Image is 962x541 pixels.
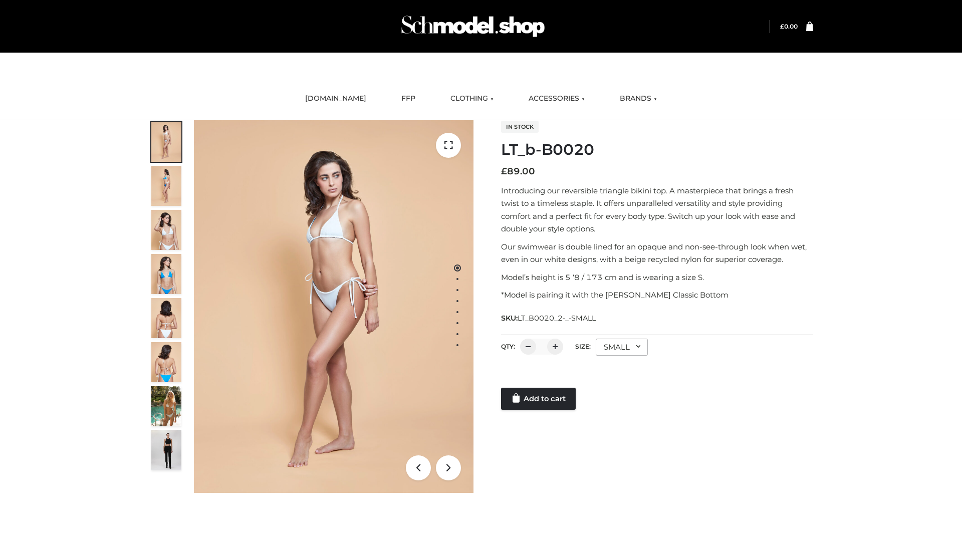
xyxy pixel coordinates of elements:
p: *Model is pairing it with the [PERSON_NAME] Classic Bottom [501,289,813,302]
a: ACCESSORIES [521,88,592,110]
p: Introducing our reversible triangle bikini top. A masterpiece that brings a fresh twist to a time... [501,184,813,235]
bdi: 0.00 [780,23,798,30]
span: £ [501,166,507,177]
p: Our swimwear is double lined for an opaque and non-see-through look when wet, even in our white d... [501,240,813,266]
a: [DOMAIN_NAME] [298,88,374,110]
span: In stock [501,121,539,133]
label: Size: [575,343,591,350]
img: ArielClassicBikiniTop_CloudNine_AzureSky_OW114ECO_1-scaled.jpg [151,122,181,162]
span: LT_B0020_2-_-SMALL [518,314,596,323]
a: £0.00 [780,23,798,30]
a: CLOTHING [443,88,501,110]
bdi: 89.00 [501,166,535,177]
img: Arieltop_CloudNine_AzureSky2.jpg [151,386,181,426]
img: ArielClassicBikiniTop_CloudNine_AzureSky_OW114ECO_1 [194,120,473,493]
img: ArielClassicBikiniTop_CloudNine_AzureSky_OW114ECO_7-scaled.jpg [151,298,181,338]
a: BRANDS [612,88,664,110]
img: ArielClassicBikiniTop_CloudNine_AzureSky_OW114ECO_2-scaled.jpg [151,166,181,206]
img: ArielClassicBikiniTop_CloudNine_AzureSky_OW114ECO_8-scaled.jpg [151,342,181,382]
img: Schmodel Admin 964 [398,7,548,46]
p: Model’s height is 5 ‘8 / 173 cm and is wearing a size S. [501,271,813,284]
img: 49df5f96394c49d8b5cbdcda3511328a.HD-1080p-2.5Mbps-49301101_thumbnail.jpg [151,430,181,470]
label: QTY: [501,343,515,350]
a: Add to cart [501,388,576,410]
img: ArielClassicBikiniTop_CloudNine_AzureSky_OW114ECO_4-scaled.jpg [151,254,181,294]
span: £ [780,23,784,30]
a: FFP [394,88,423,110]
img: ArielClassicBikiniTop_CloudNine_AzureSky_OW114ECO_3-scaled.jpg [151,210,181,250]
h1: LT_b-B0020 [501,141,813,159]
span: SKU: [501,312,597,324]
div: SMALL [596,339,648,356]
